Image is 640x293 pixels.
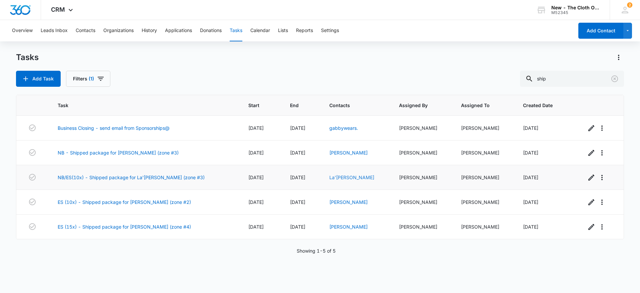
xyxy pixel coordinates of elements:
[329,150,368,156] a: [PERSON_NAME]
[58,223,191,230] a: ES (15x) - Shipped package for [PERSON_NAME] (zone #4)
[58,149,179,156] a: NB - Shipped package for [PERSON_NAME] (zone #3)
[399,174,445,181] div: [PERSON_NAME]
[523,102,560,109] span: Created Date
[399,102,435,109] span: Assigned By
[461,199,507,206] div: [PERSON_NAME]
[461,124,507,131] div: [PERSON_NAME]
[627,2,632,8] span: 2
[461,102,497,109] span: Assigned To
[58,124,170,131] a: Business Closing - send email from Sponsorships@
[290,175,305,180] span: [DATE]
[399,124,445,131] div: [PERSON_NAME]
[461,223,507,230] div: [PERSON_NAME]
[461,174,507,181] div: [PERSON_NAME]
[399,199,445,206] div: [PERSON_NAME]
[165,20,192,41] button: Applications
[290,224,305,230] span: [DATE]
[578,23,623,39] button: Add Contact
[520,71,624,87] input: Search Tasks
[329,199,368,205] a: [PERSON_NAME]
[461,149,507,156] div: [PERSON_NAME]
[329,175,374,180] a: La'[PERSON_NAME]
[523,224,538,230] span: [DATE]
[551,10,600,15] div: account id
[399,223,445,230] div: [PERSON_NAME]
[551,5,600,10] div: account name
[609,73,620,84] button: Clear
[248,199,264,205] span: [DATE]
[290,199,305,205] span: [DATE]
[329,224,368,230] a: [PERSON_NAME]
[142,20,157,41] button: History
[248,175,264,180] span: [DATE]
[58,102,223,109] span: Task
[200,20,222,41] button: Donations
[248,224,264,230] span: [DATE]
[523,175,538,180] span: [DATE]
[58,174,205,181] a: NB/ES(10x) - Shipped package for La'[PERSON_NAME] (zone #3)
[290,150,305,156] span: [DATE]
[290,125,305,131] span: [DATE]
[329,102,373,109] span: Contacts
[523,125,538,131] span: [DATE]
[230,20,242,41] button: Tasks
[329,125,358,131] a: gabbywears.
[290,102,304,109] span: End
[296,20,313,41] button: Reports
[399,149,445,156] div: [PERSON_NAME]
[76,20,95,41] button: Contacts
[16,52,39,62] h1: Tasks
[58,199,191,206] a: ES (10x) - Shipped package for [PERSON_NAME] (zone #2)
[66,71,110,87] button: Filters(1)
[248,102,264,109] span: Start
[51,6,65,13] span: CRM
[248,150,264,156] span: [DATE]
[16,71,61,87] button: Add Task
[297,247,336,254] p: Showing 1-5 of 5
[627,2,632,8] div: notifications count
[278,20,288,41] button: Lists
[523,150,538,156] span: [DATE]
[89,76,94,81] span: (1)
[250,20,270,41] button: Calendar
[41,20,68,41] button: Leads Inbox
[523,199,538,205] span: [DATE]
[321,20,339,41] button: Settings
[12,20,33,41] button: Overview
[248,125,264,131] span: [DATE]
[613,52,624,63] button: Actions
[103,20,134,41] button: Organizations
